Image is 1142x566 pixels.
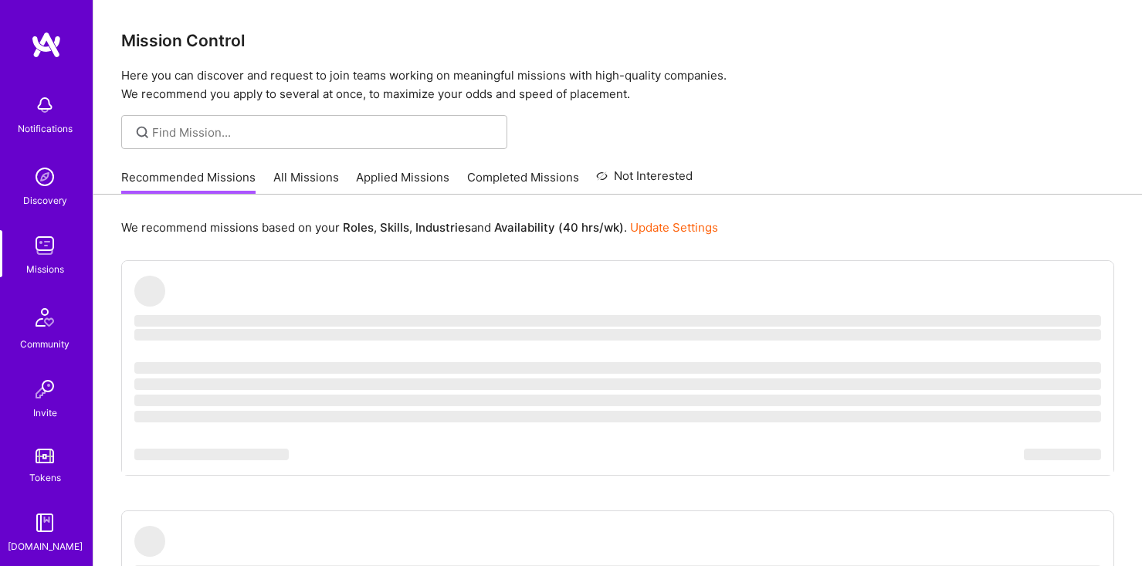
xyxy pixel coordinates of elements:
[18,120,73,137] div: Notifications
[29,507,60,538] img: guide book
[152,124,496,141] input: Find Mission...
[23,192,67,208] div: Discovery
[273,169,339,195] a: All Missions
[343,220,374,235] b: Roles
[356,169,449,195] a: Applied Missions
[36,449,54,463] img: tokens
[596,167,693,195] a: Not Interested
[121,31,1114,50] h3: Mission Control
[467,169,579,195] a: Completed Missions
[8,538,83,554] div: [DOMAIN_NAME]
[121,219,718,236] p: We recommend missions based on your , , and .
[20,336,69,352] div: Community
[121,169,256,195] a: Recommended Missions
[630,220,718,235] a: Update Settings
[29,469,61,486] div: Tokens
[29,230,60,261] img: teamwork
[29,90,60,120] img: bell
[134,124,151,141] i: icon SearchGrey
[380,220,409,235] b: Skills
[29,161,60,192] img: discovery
[29,374,60,405] img: Invite
[26,261,64,277] div: Missions
[31,31,62,59] img: logo
[121,66,1114,103] p: Here you can discover and request to join teams working on meaningful missions with high-quality ...
[494,220,624,235] b: Availability (40 hrs/wk)
[26,299,63,336] img: Community
[415,220,471,235] b: Industries
[33,405,57,421] div: Invite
